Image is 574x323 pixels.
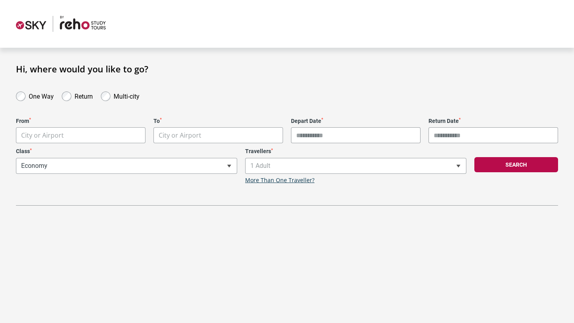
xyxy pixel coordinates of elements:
a: More Than One Traveller? [245,177,315,184]
label: Travellers [245,148,466,155]
label: From [16,118,145,125]
label: One Way [29,91,54,100]
span: City or Airport [154,128,283,143]
span: City or Airport [21,131,64,140]
label: Return Date [429,118,558,125]
span: 1 Adult [246,158,466,173]
label: Depart Date [291,118,421,125]
span: City or Airport [153,127,283,143]
label: Multi-city [114,91,140,100]
span: City or Airport [16,127,145,143]
label: Class [16,148,237,155]
span: 1 Adult [245,158,466,174]
span: City or Airport [159,131,201,140]
label: To [153,118,283,125]
span: Economy [16,158,237,173]
span: City or Airport [16,128,145,143]
h1: Hi, where would you like to go? [16,64,558,74]
span: Economy [16,158,237,174]
button: Search [474,157,558,172]
label: Return [75,91,93,100]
